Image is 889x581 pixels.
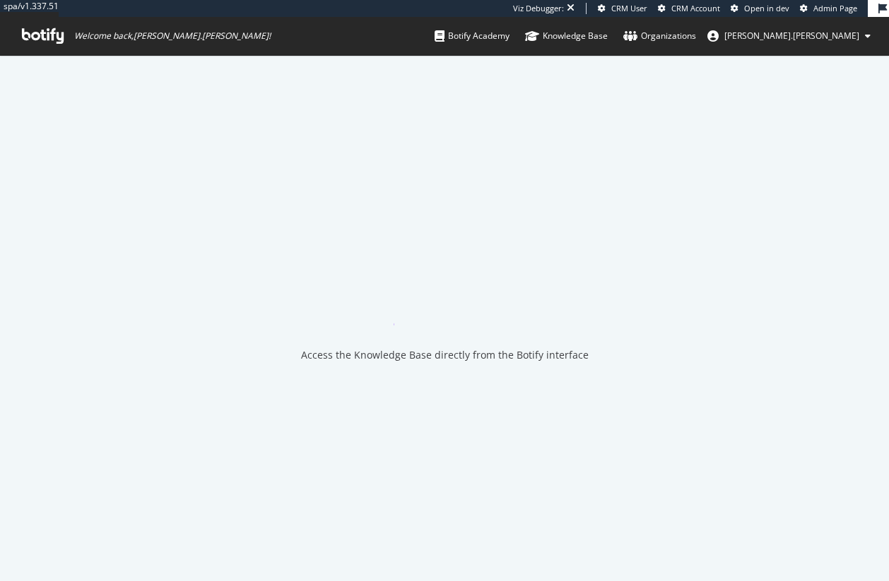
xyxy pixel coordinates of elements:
div: Knowledge Base [525,29,608,43]
span: CRM User [611,3,647,13]
span: Welcome back, [PERSON_NAME].[PERSON_NAME] ! [74,30,271,42]
a: Open in dev [731,3,789,14]
span: jessica.jordan [724,30,859,42]
a: CRM User [598,3,647,14]
span: Open in dev [744,3,789,13]
div: Botify Academy [435,29,510,43]
span: CRM Account [671,3,720,13]
a: CRM Account [658,3,720,14]
div: Viz Debugger: [513,3,564,14]
a: Knowledge Base [525,17,608,55]
button: [PERSON_NAME].[PERSON_NAME] [696,25,882,47]
div: animation [394,275,495,325]
a: Botify Academy [435,17,510,55]
div: Organizations [623,29,696,43]
a: Admin Page [800,3,857,14]
div: Access the Knowledge Base directly from the Botify interface [301,348,589,362]
span: Admin Page [813,3,857,13]
a: Organizations [623,17,696,55]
